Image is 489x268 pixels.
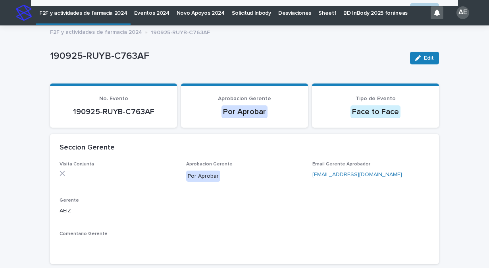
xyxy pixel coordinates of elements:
[356,96,396,101] span: Tipo de Evento
[60,162,94,167] span: Visita Conjunta
[60,231,108,236] span: Comentario Gerente
[151,27,210,36] p: 190925-RUYB-C763AF
[221,105,268,118] div: Por Aprobar
[312,172,402,177] a: [EMAIL_ADDRESS][DOMAIN_NAME]
[60,198,79,203] span: Gerente
[50,27,142,36] a: F2F y actividades de farmacia 2024
[60,240,429,248] p: -
[424,55,434,61] span: Edit
[60,207,177,215] p: AEIZ
[350,105,400,118] div: Face to Face
[16,5,32,21] img: stacker-logo-s-only.png
[50,50,404,62] p: 190925-RUYB-C763AF
[456,6,469,19] div: AE
[99,96,128,101] span: No. Evento
[186,171,220,182] div: Por Aprobar
[60,107,167,117] p: 190925-RUYB-C763AF
[218,96,271,101] span: Aprobacion Gerente
[60,144,115,152] h2: Seccion Gerente
[312,162,370,167] span: Email Gerente Aprobador
[186,162,233,167] span: Aprobacion Gerente
[410,52,439,64] button: Edit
